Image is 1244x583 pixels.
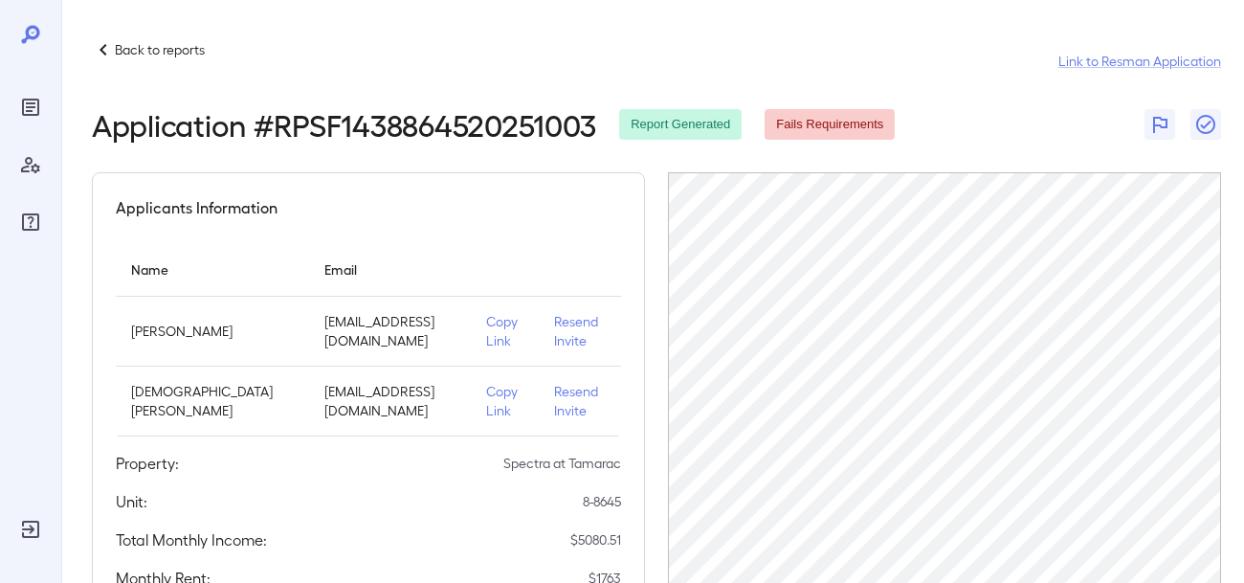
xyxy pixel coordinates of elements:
p: 8-8645 [583,492,621,511]
p: [EMAIL_ADDRESS][DOMAIN_NAME] [324,382,455,420]
span: Fails Requirements [765,116,895,134]
h5: Property: [116,452,179,475]
button: Close Report [1190,109,1221,140]
h5: Unit: [116,490,147,513]
p: Back to reports [115,40,205,59]
p: [EMAIL_ADDRESS][DOMAIN_NAME] [324,312,455,350]
th: Name [116,242,309,297]
h5: Total Monthly Income: [116,528,267,551]
p: Resend Invite [554,382,606,420]
h5: Applicants Information [116,196,278,219]
h2: Application # RPSF1438864520251003 [92,107,596,142]
th: Email [309,242,471,297]
p: Copy Link [486,382,523,420]
div: Reports [15,92,46,123]
p: Copy Link [486,312,523,350]
button: Flag Report [1144,109,1175,140]
table: simple table [116,242,621,437]
p: [DEMOGRAPHIC_DATA] [PERSON_NAME] [131,382,294,420]
p: [PERSON_NAME] [131,322,294,341]
div: Manage Users [15,149,46,180]
p: $ 5080.51 [570,530,621,549]
p: Spectra at Tamarac [503,454,621,473]
div: FAQ [15,207,46,237]
div: Log Out [15,514,46,545]
a: Link to Resman Application [1058,52,1221,71]
span: Report Generated [619,116,742,134]
p: Resend Invite [554,312,606,350]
